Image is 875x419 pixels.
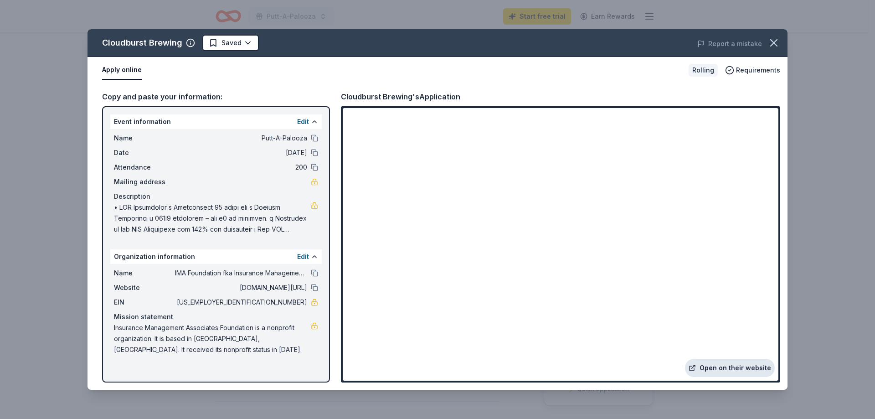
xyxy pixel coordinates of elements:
div: Organization information [110,249,322,264]
button: Apply online [102,61,142,80]
span: Name [114,268,175,279]
span: Attendance [114,162,175,173]
button: Saved [202,35,259,51]
div: Event information [110,114,322,129]
button: Requirements [725,65,780,76]
button: Edit [297,116,309,127]
span: 200 [175,162,307,173]
div: Cloudburst Brewing's Application [341,91,460,103]
span: Insurance Management Associates Foundation is a nonprofit organization. It is based in [GEOGRAPHI... [114,322,311,355]
span: Mailing address [114,176,175,187]
div: Description [114,191,318,202]
span: Putt-A-Palooza [175,133,307,144]
span: Name [114,133,175,144]
div: Copy and paste your information: [102,91,330,103]
span: • LOR Ipsumdolor s Ametconsect 95 adipi eli s Doeiusm Temporinci u 061l9 etdolorem – ali e0 ad mi... [114,202,311,235]
div: Cloudburst Brewing [102,36,182,50]
span: Requirements [736,65,780,76]
span: Saved [221,37,242,48]
button: Edit [297,251,309,262]
span: [DOMAIN_NAME][URL] [175,282,307,293]
a: Open on their website [685,359,775,377]
span: [DATE] [175,147,307,158]
span: [US_EMPLOYER_IDENTIFICATION_NUMBER] [175,297,307,308]
span: Date [114,147,175,158]
span: EIN [114,297,175,308]
div: Rolling [689,64,718,77]
button: Report a mistake [697,38,762,49]
span: IMA Foundation fka Insurance Management Associates Foundation [175,268,307,279]
div: Mission statement [114,311,318,322]
span: Website [114,282,175,293]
